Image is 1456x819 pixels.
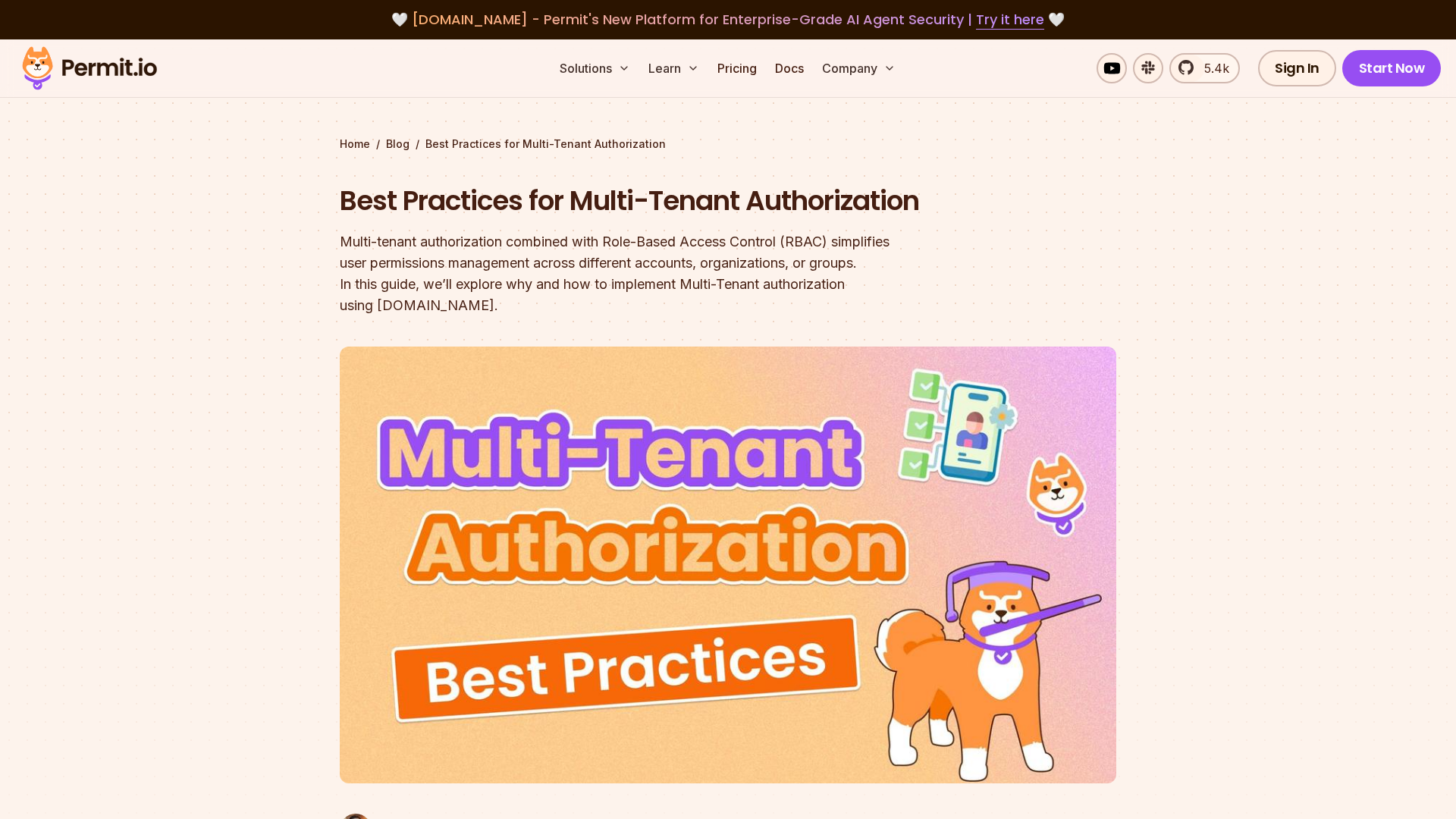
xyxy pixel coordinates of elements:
a: Pricing [711,53,763,83]
button: Learn [642,53,705,83]
a: Docs [769,53,810,83]
div: Multi-tenant authorization combined with Role-Based Access Control (RBAC) simplifies user permiss... [340,231,922,316]
a: Start Now [1342,50,1442,86]
div: / / [340,136,1116,152]
button: Solutions [554,53,636,83]
button: Company [816,53,902,83]
h1: Best Practices for Multi-Tenant Authorization [340,182,922,220]
span: [DOMAIN_NAME] - Permit's New Platform for Enterprise-Grade AI Agent Security | [412,10,1044,29]
img: Permit logo [15,42,164,94]
div: 🤍 🤍 [36,9,1420,30]
a: Try it here [976,10,1044,30]
a: Blog [386,136,409,152]
img: Best Practices for Multi-Tenant Authorization [340,347,1116,783]
a: Home [340,136,370,152]
a: Sign In [1258,50,1336,86]
span: 5.4k [1195,59,1229,77]
a: 5.4k [1169,53,1240,83]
